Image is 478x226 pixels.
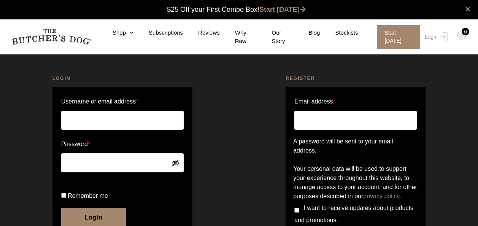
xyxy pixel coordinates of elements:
[61,138,184,150] label: Password
[61,193,66,198] input: Remember me
[294,208,299,213] input: I want to receive updates about products and promotions.
[294,95,335,108] label: Email address
[133,29,183,37] a: Subscriptions
[293,164,418,201] p: Your personal data will be used to support your experience throughout this website, to manage acc...
[423,25,448,49] a: Login
[293,137,418,155] p: A password will be sent to your email address.
[363,193,399,199] a: privacy policy
[369,25,422,49] a: Start [DATE]
[286,75,426,82] h2: Register
[257,29,294,46] a: Our Story
[377,25,420,49] span: Start [DATE]
[171,159,179,167] button: Show password
[462,28,469,35] div: 0
[465,5,470,14] a: close
[52,75,192,82] h2: Login
[68,193,108,199] span: Remember me
[294,205,413,223] span: I want to receive updates about products and promotions.
[183,29,220,37] a: Reviews
[61,95,184,108] label: Username or email address
[320,29,358,37] a: Stockists
[457,30,467,40] img: TBD_Cart-Empty.png
[293,29,320,37] a: Blog
[259,6,306,13] a: Start [DATE]
[220,29,257,46] a: Why Raw
[97,29,133,37] a: Shop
